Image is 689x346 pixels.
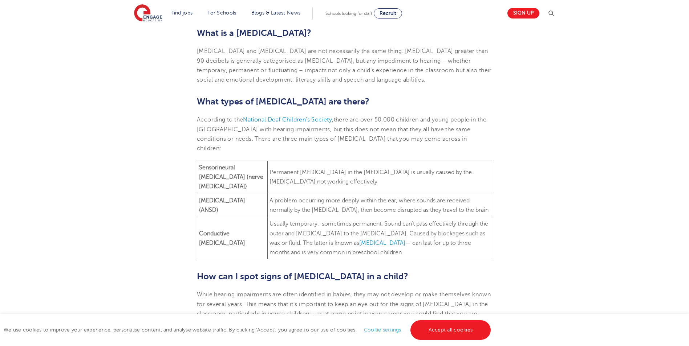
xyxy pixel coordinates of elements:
[197,271,408,281] span: How can I spot signs of [MEDICAL_DATA] in a child?
[410,320,491,340] a: Accept all cookies
[197,48,492,83] span: [MEDICAL_DATA] and [MEDICAL_DATA] are not necessarily the same thing. [MEDICAL_DATA] greater than...
[171,10,193,16] a: Find jobs
[325,11,372,16] span: Schools looking for staff
[134,4,162,22] img: Engage Education
[197,116,486,142] span: there are over 50,000 children and young people in the [GEOGRAPHIC_DATA] with hearing impairments...
[197,28,311,38] span: What is a [MEDICAL_DATA]?
[364,327,401,333] a: Cookie settings
[4,327,493,333] span: We use cookies to improve your experience, personalise content, and analyse website traffic. By c...
[207,10,236,16] a: For Schools
[199,230,245,246] b: Conductive [MEDICAL_DATA]
[359,240,405,246] a: [MEDICAL_DATA]
[199,164,263,190] b: Sensorineural [MEDICAL_DATA] (nerve [MEDICAL_DATA])
[269,169,472,185] span: Permanent [MEDICAL_DATA] in the [MEDICAL_DATA] is usually caused by the [MEDICAL_DATA] not workin...
[197,116,243,123] span: According to the
[199,197,250,213] b: [MEDICAL_DATA] (ANSD)
[243,116,332,123] a: National Deaf Children’s Society
[380,11,396,16] span: Recruit
[197,136,467,152] span: There are three main types of [MEDICAL_DATA] that you may come across in children:
[197,291,491,326] span: While hearing impairments are often identified in babies, they may not develop or make themselves...
[507,8,539,18] a: Sign up
[197,115,492,153] p: ,
[251,10,301,16] a: Blogs & Latest News
[269,221,488,246] span: Usually temporary, sometimes permanent. Sound can’t pass effectively through the outer and [MEDIC...
[374,8,402,18] a: Recruit
[197,96,369,107] span: What types of [MEDICAL_DATA] are there?
[269,197,489,213] span: A problem occurring more deeply within the ear, where sounds are received normally by the [MEDICA...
